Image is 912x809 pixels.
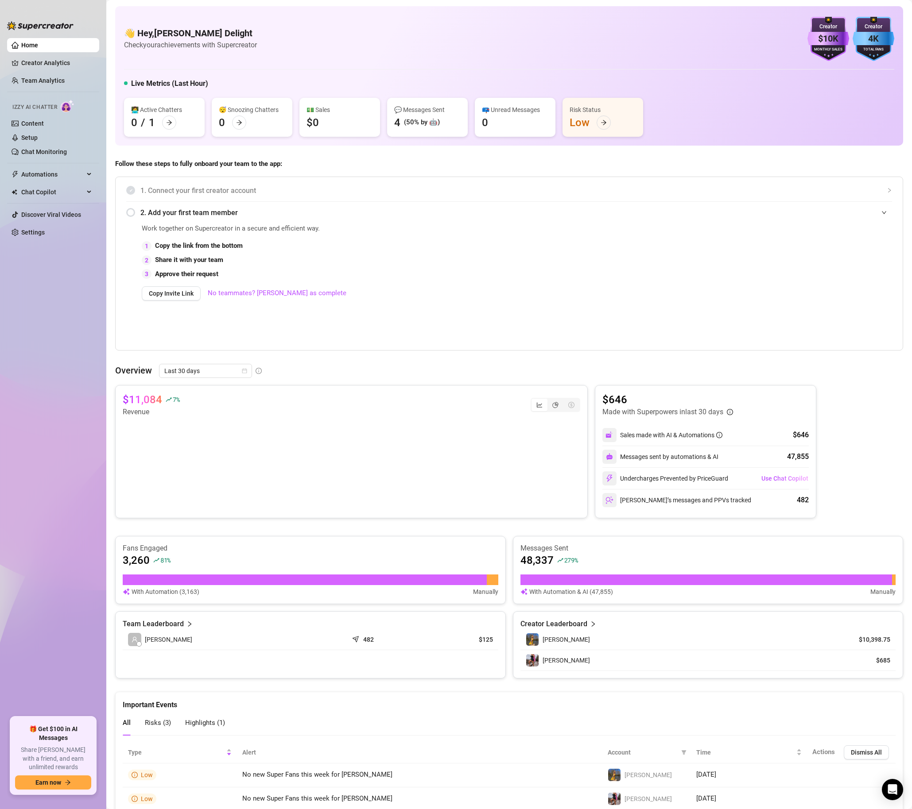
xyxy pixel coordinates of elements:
a: Home [21,42,38,49]
span: Use Chat Copilot [761,475,808,482]
span: 🎁 Get $100 in AI Messages [15,725,91,742]
th: Alert [237,742,602,763]
span: send [352,634,361,643]
th: Time [691,742,807,763]
article: Made with Superpowers in last 30 days [602,407,723,417]
article: Manually [870,587,896,597]
span: collapsed [887,188,892,193]
a: Team Analytics [21,77,65,84]
button: Dismiss All [844,745,889,759]
span: rise [166,397,172,403]
div: Open Intercom Messenger [882,779,903,800]
div: 1 [142,241,151,251]
span: rise [153,557,159,563]
span: Actions [812,748,835,756]
span: filter [679,746,688,759]
span: expanded [881,210,887,215]
span: [DATE] [696,770,716,778]
a: Content [21,120,44,127]
span: right [186,619,193,629]
img: svg%3e [606,453,613,460]
span: arrow-right [236,119,242,126]
span: [PERSON_NAME] [543,657,590,664]
span: [PERSON_NAME] [625,771,672,778]
div: 3 [142,269,151,279]
span: info-circle [727,409,733,415]
button: Use Chat Copilot [761,471,809,485]
th: Type [123,742,237,763]
article: $685 [850,656,890,665]
div: $646 [793,430,809,440]
span: right [590,619,596,629]
strong: Share it with your team [155,256,223,264]
span: info-circle [256,368,262,374]
article: With Automation (3,163) [132,587,199,597]
div: segmented control [531,398,580,412]
span: Account [608,747,678,757]
span: 2. Add your first team member [140,207,892,218]
div: 0 [131,116,137,130]
article: $11,084 [123,393,162,407]
span: [PERSON_NAME] [145,635,192,644]
span: Earn now [35,779,61,786]
span: Automations [21,167,84,181]
strong: Approve their request [155,270,218,278]
span: Izzy AI Chatter [12,103,57,112]
span: Highlights ( 1 ) [185,719,225,727]
button: Earn nowarrow-right [15,775,91,790]
span: Dismiss All [851,749,882,756]
div: 47,855 [787,451,809,462]
span: Type [128,747,225,757]
h5: Live Metrics (Last Hour) [131,78,208,89]
div: 4K [853,32,894,46]
span: [PERSON_NAME] [625,795,672,802]
span: Last 30 days [164,364,247,378]
div: 2 [142,255,151,265]
article: 482 [363,635,374,644]
span: 279 % [564,556,578,564]
span: arrow-right [601,119,607,126]
img: svg%3e [605,431,613,439]
span: Low [141,795,153,802]
div: 482 [797,495,809,505]
span: No new Super Fans this week for [PERSON_NAME] [242,794,392,802]
span: dollar-circle [568,402,574,408]
div: 1 [149,116,155,130]
a: Creator Analytics [21,56,92,70]
span: Risks ( 3 ) [145,719,171,727]
article: $10,398.75 [850,635,890,644]
div: Undercharges Prevented by PriceGuard [602,471,728,485]
span: info-circle [132,772,138,778]
div: 1. Connect your first creator account [126,180,892,201]
span: Chat Copilot [21,185,84,199]
span: pie-chart [552,402,559,408]
div: $0 [307,116,319,130]
div: Messages sent by automations & AI [602,450,718,464]
article: Revenue [123,407,179,417]
div: 2. Add your first team member [126,202,892,223]
span: [DATE] [696,794,716,802]
article: 3,260 [123,553,150,567]
span: No new Super Fans this week for [PERSON_NAME] [242,770,392,778]
article: Overview [115,364,152,377]
img: svg%3e [605,496,613,504]
div: 👩‍💻 Active Chatters [131,105,198,115]
article: Messages Sent [520,543,896,553]
a: Chat Monitoring [21,148,67,155]
span: calendar [242,368,247,374]
div: 4 [394,116,400,130]
span: Copy Invite Link [149,290,194,297]
img: AI Chatter [61,100,74,112]
div: 😴 Snoozing Chatters [219,105,285,115]
img: svg%3e [123,587,130,597]
span: arrow-right [65,779,71,786]
article: Check your achievements with Supercreator [124,39,257,50]
strong: Follow these steps to fully onboard your team to the app: [115,160,282,168]
article: $646 [602,393,733,407]
iframe: Adding Team Members [715,223,892,337]
img: Tanya [526,654,539,666]
div: 📪 Unread Messages [482,105,548,115]
div: Creator [853,23,894,31]
span: All [123,719,131,727]
span: Share [PERSON_NAME] with a friend, and earn unlimited rewards [15,746,91,772]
